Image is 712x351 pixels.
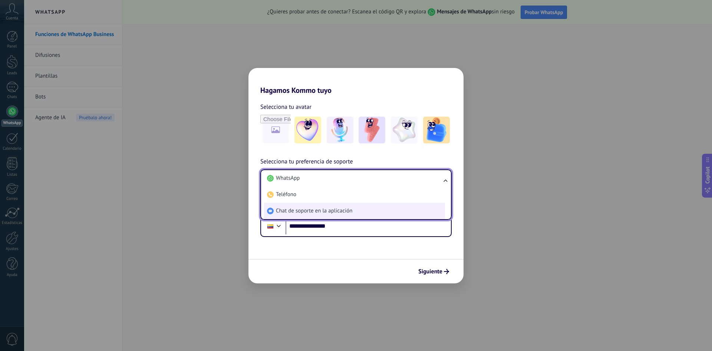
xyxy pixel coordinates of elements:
[248,68,464,95] h2: Hagamos Kommo tuyo
[418,269,442,274] span: Siguiente
[359,117,385,143] img: -3.jpeg
[423,117,450,143] img: -5.jpeg
[276,207,352,215] span: Chat de soporte en la aplicación
[415,265,452,278] button: Siguiente
[276,175,300,182] span: WhatsApp
[294,117,321,143] img: -1.jpeg
[260,157,353,167] span: Selecciona tu preferencia de soporte
[276,191,296,198] span: Teléfono
[391,117,418,143] img: -4.jpeg
[327,117,353,143] img: -2.jpeg
[263,218,277,234] div: Colombia: + 57
[260,102,311,112] span: Selecciona tu avatar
